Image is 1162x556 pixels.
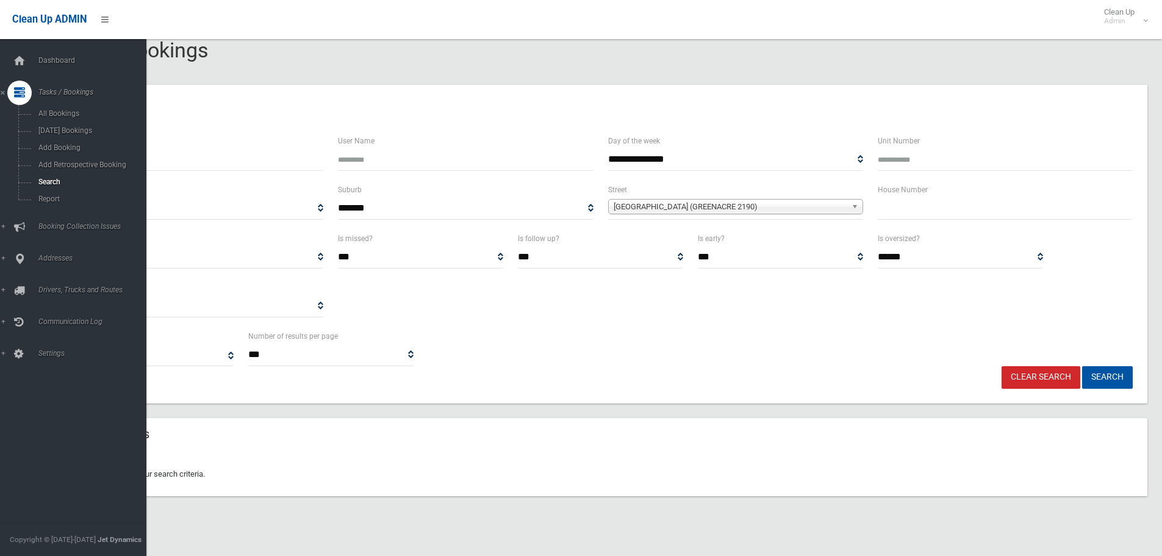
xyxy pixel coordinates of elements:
[10,535,96,544] span: Copyright © [DATE]-[DATE]
[35,254,156,262] span: Addresses
[878,183,928,197] label: House Number
[35,56,156,65] span: Dashboard
[35,317,156,326] span: Communication Log
[614,200,847,214] span: [GEOGRAPHIC_DATA] (GREENACRE 2190)
[35,88,156,96] span: Tasks / Bookings
[338,183,362,197] label: Suburb
[878,232,920,245] label: Is oversized?
[518,232,559,245] label: Is follow up?
[338,134,375,148] label: User Name
[878,134,920,148] label: Unit Number
[248,330,338,343] label: Number of results per page
[35,126,145,135] span: [DATE] Bookings
[608,183,627,197] label: Street
[35,143,145,152] span: Add Booking
[54,452,1147,496] div: No bookings match your search criteria.
[35,349,156,358] span: Settings
[1082,366,1133,389] button: Search
[1098,7,1147,26] span: Clean Up
[35,222,156,231] span: Booking Collection Issues
[1002,366,1080,389] a: Clear Search
[338,232,373,245] label: Is missed?
[35,178,145,186] span: Search
[35,161,145,169] span: Add Retrospective Booking
[98,535,142,544] strong: Jet Dynamics
[12,13,87,25] span: Clean Up ADMIN
[698,232,725,245] label: Is early?
[608,134,660,148] label: Day of the week
[35,195,145,203] span: Report
[1104,16,1135,26] small: Admin
[35,109,145,118] span: All Bookings
[35,286,156,294] span: Drivers, Trucks and Routes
